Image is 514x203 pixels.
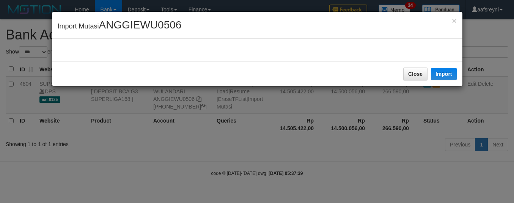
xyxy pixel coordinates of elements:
button: Close [452,17,456,25]
span: ANGGIEWU0506 [99,19,182,31]
span: × [452,16,456,25]
button: Import [431,68,457,80]
span: Import Mutasi [58,22,182,30]
button: Close [403,68,428,80]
